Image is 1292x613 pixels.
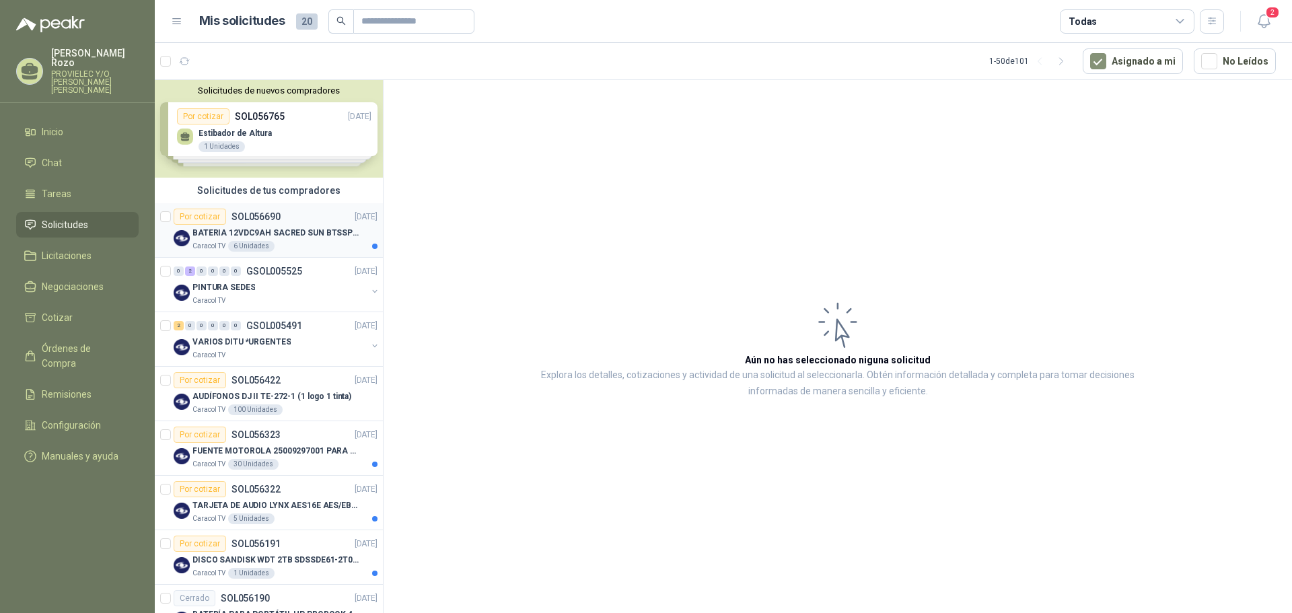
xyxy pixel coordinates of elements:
[231,539,281,548] p: SOL056191
[196,266,207,276] div: 0
[1265,6,1280,19] span: 2
[518,367,1157,400] p: Explora los detalles, cotizaciones y actividad de una solicitud al seleccionarla. Obtén informaci...
[192,390,351,403] p: AUDÍFONOS DJ II TE-272-1 (1 logo 1 tinta)
[174,590,215,606] div: Cerrado
[219,321,229,330] div: 0
[192,295,225,306] p: Caracol TV
[16,150,139,176] a: Chat
[355,320,378,332] p: [DATE]
[174,394,190,410] img: Company Logo
[174,448,190,464] img: Company Logo
[228,241,275,252] div: 6 Unidades
[42,449,118,464] span: Manuales y ayuda
[1252,9,1276,34] button: 2
[155,367,383,421] a: Por cotizarSOL056422[DATE] Company LogoAUDÍFONOS DJ II TE-272-1 (1 logo 1 tinta)Caracol TV100 Uni...
[192,404,225,415] p: Caracol TV
[174,339,190,355] img: Company Logo
[192,554,360,567] p: DISCO SANDISK WDT 2TB SDSSDE61-2T00-G25
[231,484,281,494] p: SOL056322
[192,499,360,512] p: TARJETA DE AUDIO LYNX AES16E AES/EBU PCI
[42,310,73,325] span: Cotizar
[185,266,195,276] div: 2
[1194,48,1276,74] button: No Leídos
[16,305,139,330] a: Cotizar
[199,11,285,31] h1: Mis solicitudes
[228,459,279,470] div: 30 Unidades
[296,13,318,30] span: 20
[336,16,346,26] span: search
[208,266,218,276] div: 0
[160,85,378,96] button: Solicitudes de nuevos compradores
[355,538,378,550] p: [DATE]
[355,265,378,278] p: [DATE]
[16,181,139,207] a: Tareas
[174,557,190,573] img: Company Logo
[231,321,241,330] div: 0
[208,321,218,330] div: 0
[51,70,139,94] p: PROVIELEC Y/O [PERSON_NAME] [PERSON_NAME]
[16,336,139,376] a: Órdenes de Compra
[16,443,139,469] a: Manuales y ayuda
[42,186,71,201] span: Tareas
[1069,14,1097,29] div: Todas
[246,321,302,330] p: GSOL005491
[192,336,291,349] p: VARIOS DITU *URGENTES
[1083,48,1183,74] button: Asignado a mi
[42,341,126,371] span: Órdenes de Compra
[989,50,1072,72] div: 1 - 50 de 101
[174,230,190,246] img: Company Logo
[16,412,139,438] a: Configuración
[355,592,378,605] p: [DATE]
[16,382,139,407] a: Remisiones
[155,476,383,530] a: Por cotizarSOL056322[DATE] Company LogoTARJETA DE AUDIO LYNX AES16E AES/EBU PCICaracol TV5 Unidades
[174,285,190,301] img: Company Logo
[231,266,241,276] div: 0
[16,243,139,268] a: Licitaciones
[174,503,190,519] img: Company Logo
[42,248,92,263] span: Licitaciones
[155,530,383,585] a: Por cotizarSOL056191[DATE] Company LogoDISCO SANDISK WDT 2TB SDSSDE61-2T00-G25Caracol TV1 Unidades
[355,483,378,496] p: [DATE]
[174,321,184,330] div: 2
[174,266,184,276] div: 0
[192,350,225,361] p: Caracol TV
[228,404,283,415] div: 100 Unidades
[745,353,931,367] h3: Aún no has seleccionado niguna solicitud
[192,513,225,524] p: Caracol TV
[192,241,225,252] p: Caracol TV
[174,318,380,361] a: 2 0 0 0 0 0 GSOL005491[DATE] Company LogoVARIOS DITU *URGENTESCaracol TV
[42,387,92,402] span: Remisiones
[155,421,383,476] a: Por cotizarSOL056323[DATE] Company LogoFUENTE MOTOROLA 25009297001 PARA EP450Caracol TV30 Unidades
[192,227,360,240] p: BATERIA 12VDC9AH SACRED SUN BTSSP12-9HR
[196,321,207,330] div: 0
[246,266,302,276] p: GSOL005525
[219,266,229,276] div: 0
[221,593,270,603] p: SOL056190
[42,279,104,294] span: Negociaciones
[16,119,139,145] a: Inicio
[51,48,139,67] p: [PERSON_NAME] Rozo
[174,481,226,497] div: Por cotizar
[192,445,360,458] p: FUENTE MOTOROLA 25009297001 PARA EP450
[16,212,139,238] a: Solicitudes
[231,212,281,221] p: SOL056690
[42,124,63,139] span: Inicio
[355,211,378,223] p: [DATE]
[231,375,281,385] p: SOL056422
[185,321,195,330] div: 0
[355,429,378,441] p: [DATE]
[355,374,378,387] p: [DATE]
[174,372,226,388] div: Por cotizar
[16,274,139,299] a: Negociaciones
[192,568,225,579] p: Caracol TV
[174,263,380,306] a: 0 2 0 0 0 0 GSOL005525[DATE] Company LogoPINTURA SEDESCaracol TV
[174,536,226,552] div: Por cotizar
[155,203,383,258] a: Por cotizarSOL056690[DATE] Company LogoBATERIA 12VDC9AH SACRED SUN BTSSP12-9HRCaracol TV6 Unidades
[228,568,275,579] div: 1 Unidades
[231,430,281,439] p: SOL056323
[192,459,225,470] p: Caracol TV
[155,80,383,178] div: Solicitudes de nuevos compradoresPor cotizarSOL056765[DATE] Estibador de Altura1 UnidadesPor coti...
[42,418,101,433] span: Configuración
[16,16,85,32] img: Logo peakr
[228,513,275,524] div: 5 Unidades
